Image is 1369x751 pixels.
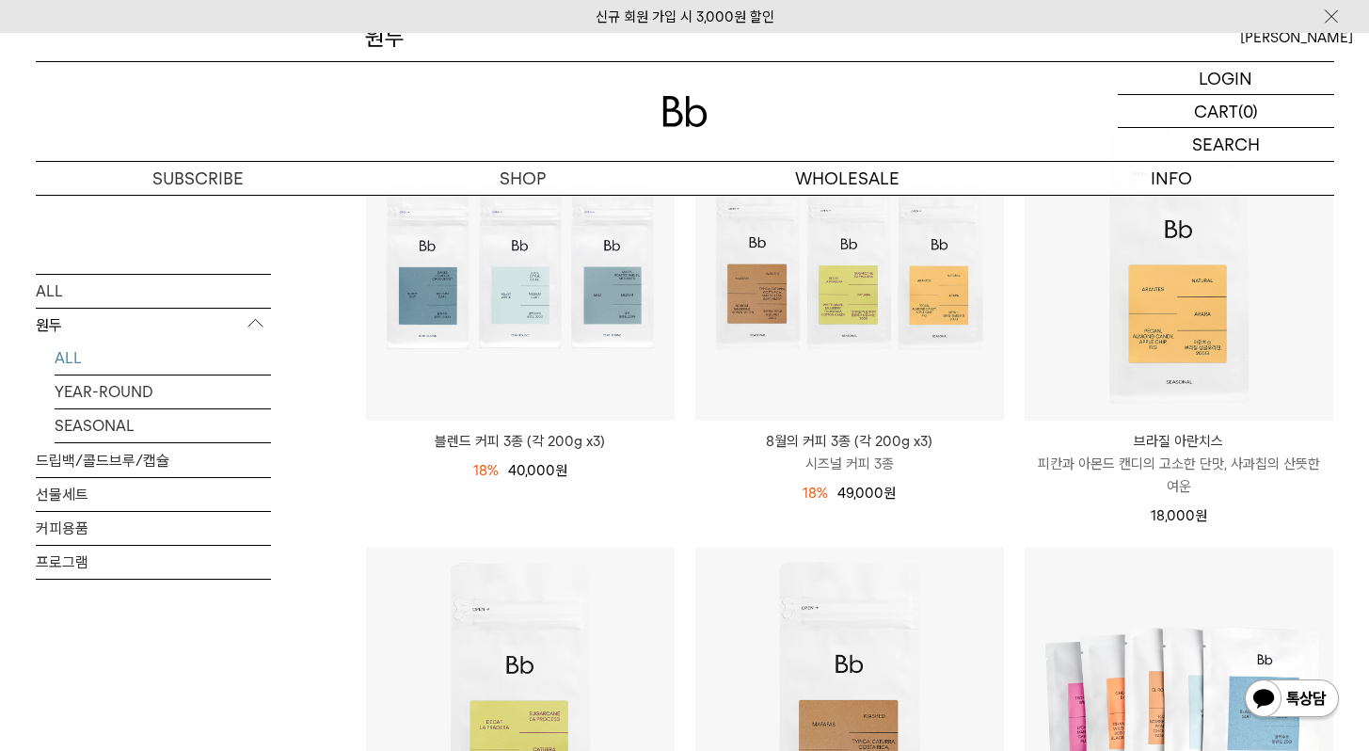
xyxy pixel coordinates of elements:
[1025,430,1333,453] p: 브라질 아란치스
[1025,430,1333,498] a: 브라질 아란치스 피칸과 아몬드 캔디의 고소한 단맛, 사과칩의 산뜻한 여운
[366,430,675,453] a: 블렌드 커피 3종 (각 200g x3)
[36,274,271,307] a: ALL
[1118,95,1334,128] a: CART (0)
[36,545,271,578] a: 프로그램
[55,375,271,407] a: YEAR-ROUND
[803,482,828,504] div: 18%
[883,485,896,502] span: 원
[1238,95,1258,127] p: (0)
[508,462,567,479] span: 40,000
[1025,112,1333,421] img: 브라질 아란치스
[685,162,1010,195] p: WHOLESALE
[36,477,271,510] a: 선물세트
[1195,507,1207,524] span: 원
[366,112,675,421] img: 블렌드 커피 3종 (각 200g x3)
[1199,62,1252,94] p: LOGIN
[55,341,271,374] a: ALL
[36,308,271,342] p: 원두
[1010,162,1334,195] p: INFO
[695,430,1004,453] p: 8월의 커피 3종 (각 200g x3)
[473,459,499,482] div: 18%
[1025,453,1333,498] p: 피칸과 아몬드 캔디의 고소한 단맛, 사과칩의 산뜻한 여운
[662,96,708,127] img: 로고
[1118,62,1334,95] a: LOGIN
[36,443,271,476] a: 드립백/콜드브루/캡슐
[360,162,685,195] a: SHOP
[1194,95,1238,127] p: CART
[695,112,1004,421] img: 8월의 커피 3종 (각 200g x3)
[1151,507,1207,524] span: 18,000
[555,462,567,479] span: 원
[36,162,360,195] a: SUBSCRIBE
[695,453,1004,475] p: 시즈널 커피 3종
[1192,128,1260,161] p: SEARCH
[837,485,896,502] span: 49,000
[695,430,1004,475] a: 8월의 커피 3종 (각 200g x3) 시즈널 커피 3종
[596,8,774,25] a: 신규 회원 가입 시 3,000원 할인
[55,408,271,441] a: SEASONAL
[36,511,271,544] a: 커피용품
[1243,678,1341,723] img: 카카오톡 채널 1:1 채팅 버튼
